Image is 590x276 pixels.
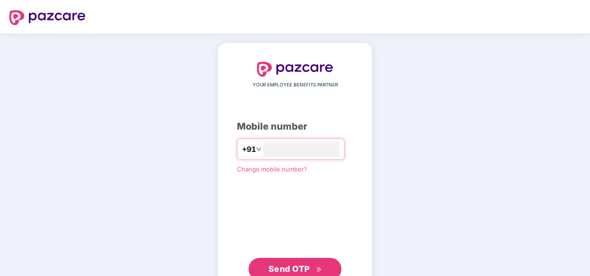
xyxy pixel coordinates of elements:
span: double-right [316,267,322,273]
img: logo [257,62,333,77]
span: YOUR EMPLOYEE BENEFITS PARTNER [253,81,338,89]
span: +91 [242,144,256,155]
span: down [256,146,262,152]
a: Change mobile number? [237,165,307,173]
span: Send OTP [269,264,310,274]
img: logo [9,10,85,25]
div: Mobile number [237,119,353,134]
